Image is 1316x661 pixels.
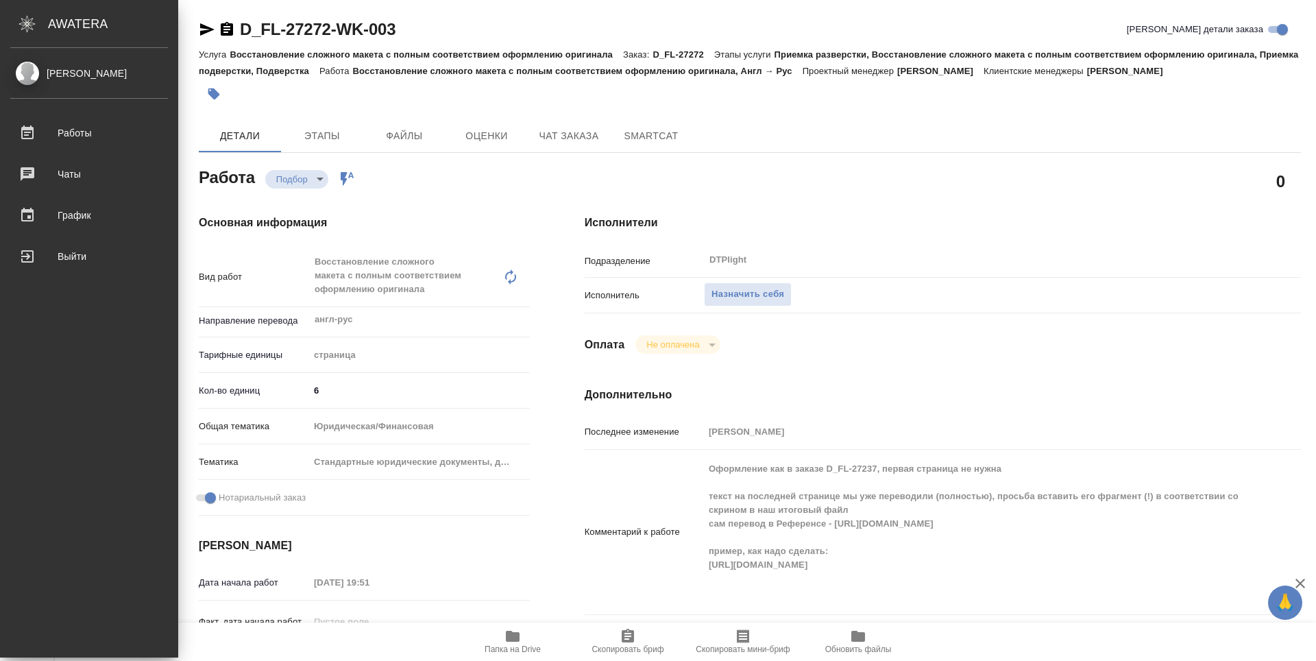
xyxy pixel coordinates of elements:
p: Подразделение [585,254,704,268]
a: Выйти [3,239,175,274]
p: Тарифные единицы [199,348,309,362]
a: Работы [3,116,175,150]
input: ✎ Введи что-нибудь [309,381,530,400]
span: Обновить файлы [825,645,892,654]
p: Направление перевода [199,314,309,328]
p: Клиентские менеджеры [984,66,1087,76]
div: AWATERA [48,10,178,38]
p: Восстановление сложного макета с полным соответствием оформлению оригинала [230,49,623,60]
button: Обновить файлы [801,623,916,661]
a: График [3,198,175,232]
span: [PERSON_NAME] детали заказа [1127,23,1263,36]
button: Скопировать бриф [570,623,685,661]
p: Проектный менеджер [803,66,897,76]
button: Подбор [272,173,312,185]
button: 🙏 [1268,586,1302,620]
span: Назначить себя [711,287,784,302]
span: Папка на Drive [485,645,541,654]
p: Услуга [199,49,230,60]
span: Нотариальный заказ [219,491,306,505]
h4: [PERSON_NAME] [199,538,530,554]
span: Детали [207,128,273,145]
p: Заказ: [623,49,653,60]
h4: Основная информация [199,215,530,231]
div: Выйти [10,246,168,267]
p: Исполнитель [585,289,704,302]
span: Оценки [454,128,520,145]
p: Восстановление сложного макета с полным соответствием оформлению оригинала, Англ → Рус [353,66,803,76]
div: График [10,205,168,226]
div: Стандартные юридические документы, договоры, уставы [309,450,530,474]
span: Скопировать бриф [592,645,663,654]
h2: 0 [1276,169,1285,193]
h2: Работа [199,164,255,189]
input: Пустое поле [704,422,1241,442]
a: D_FL-27272-WK-003 [240,20,395,38]
p: Этапы услуги [714,49,775,60]
p: Кол-во единиц [199,384,309,398]
p: Комментарий к работе [585,525,704,539]
textarea: Оформление как в заказе D_FL-27237, первая страница не нужна текст на последней странице мы уже п... [704,457,1241,604]
button: Добавить тэг [199,79,229,109]
div: Юридическая/Финансовая [309,415,530,438]
a: Чаты [3,157,175,191]
p: D_FL-27272 [653,49,714,60]
div: [PERSON_NAME] [10,66,168,81]
button: Не оплачена [642,339,703,350]
button: Назначить себя [704,283,792,307]
h4: Исполнители [585,215,1301,231]
span: Этапы [289,128,355,145]
span: Чат заказа [536,128,602,145]
p: Работа [319,66,353,76]
div: Подбор [635,335,720,354]
p: Вид работ [199,270,309,284]
button: Скопировать ссылку для ЯМессенджера [199,21,215,38]
div: Работы [10,123,168,143]
div: Чаты [10,164,168,184]
button: Скопировать мини-бриф [685,623,801,661]
span: 🙏 [1274,588,1297,617]
button: Скопировать ссылку [219,21,235,38]
p: Общая тематика [199,420,309,433]
input: Пустое поле [309,573,429,592]
div: Подбор [265,170,328,189]
p: [PERSON_NAME] [1087,66,1173,76]
p: [PERSON_NAME] [897,66,984,76]
h4: Дополнительно [585,387,1301,403]
p: Тематика [199,455,309,469]
p: Дата начала работ [199,576,309,590]
p: Факт. дата начала работ [199,615,309,629]
span: Файлы [371,128,437,145]
p: Последнее изменение [585,425,704,439]
button: Папка на Drive [455,623,570,661]
h4: Оплата [585,337,625,353]
div: страница [309,344,530,367]
input: Пустое поле [309,612,429,632]
span: SmartCat [618,128,684,145]
span: Скопировать мини-бриф [696,645,790,654]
